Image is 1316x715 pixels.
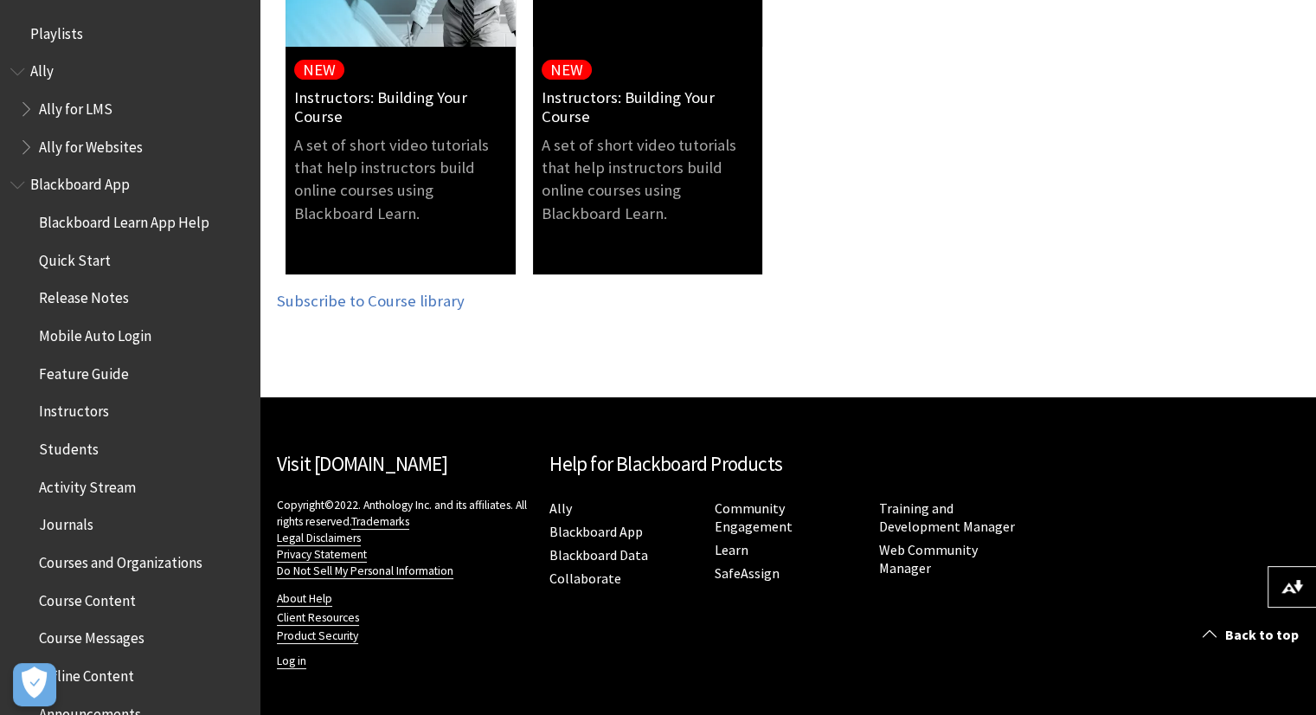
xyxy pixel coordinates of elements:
span: Instructors [39,397,109,421]
p: Copyright©2022. Anthology Inc. and its affiliates. All rights reserved. [277,497,532,579]
span: Students [39,435,99,458]
span: Ally for Websites [39,132,143,156]
div: NEW [550,61,583,80]
a: Collaborate [549,570,621,588]
a: Learn [714,541,748,559]
a: Trademarks [351,514,409,530]
a: Log in [277,654,306,669]
a: Instructors: Building Your Course [294,88,507,126]
p: A set of short video tutorials that help instructors build online courses using Blackboard Learn. [533,134,763,225]
span: Ally for LMS [39,94,112,118]
a: Ally [549,499,572,518]
a: About Help [277,591,332,607]
a: Blackboard App [549,523,643,541]
span: Release Notes [39,284,129,307]
span: Journals [39,511,93,534]
h2: Help for Blackboard Products [549,449,1026,480]
nav: Book outline for Anthology Ally Help [10,57,249,162]
a: Visit [DOMAIN_NAME] [277,451,447,476]
a: Privacy Statement [277,547,367,563]
p: A set of short video tutorials that help instructors build online courses using Blackboard Learn. [286,134,516,225]
a: Blackboard Data [549,546,648,564]
span: Course Content [39,586,136,609]
a: Product Security [277,628,358,644]
span: Ally [30,57,54,81]
a: Subscribe to Course library [277,291,465,312]
span: Activity Stream [39,473,136,496]
span: Courses and Organizations [39,548,202,571]
span: Blackboard Learn App Help [39,208,209,231]
a: SafeAssign [714,564,779,583]
span: Quick Start [39,246,111,269]
span: Offline Content [39,661,134,685]
div: NEW [303,61,336,80]
span: Mobile Auto Login [39,321,151,345]
a: A set of short video tutorials that help instructors build online courses using Blackboard Learn. [286,126,516,242]
a: Legal Disclaimers [277,531,361,546]
span: Playlists [30,19,83,42]
a: A set of short video tutorials that help instructors build online courses using Blackboard Learn. [533,126,763,242]
a: Community Engagement [714,499,792,536]
a: Web Community Manager [879,541,978,577]
span: Blackboard App [30,171,130,194]
button: Open Preferences [13,663,56,706]
a: Back to top [1190,619,1316,651]
a: Do Not Sell My Personal Information [277,564,453,579]
a: Client Resources [277,610,359,626]
span: Course Messages [39,624,144,647]
span: Feature Guide [39,359,129,383]
nav: Book outline for Playlists [10,19,249,48]
a: Training and Development Manager [879,499,1015,536]
a: Instructors: Building Your Course [542,88,754,126]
